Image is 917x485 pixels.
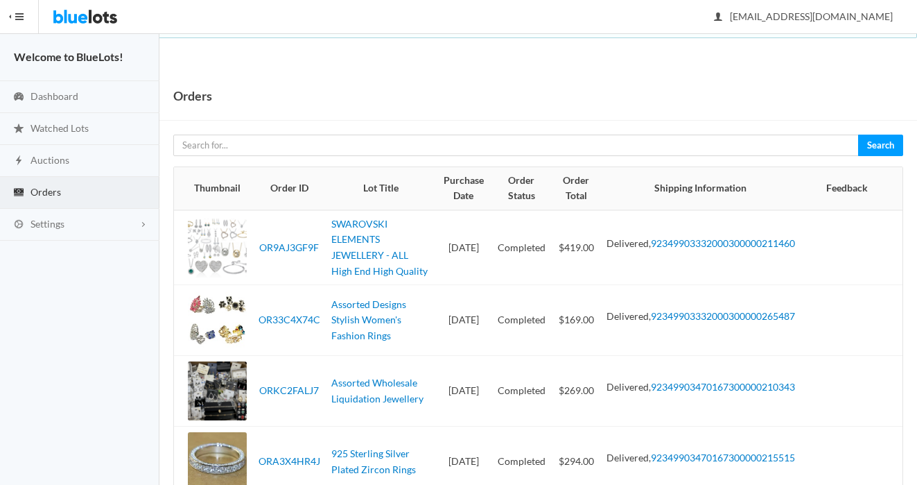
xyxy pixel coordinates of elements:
[331,377,423,405] a: Assorted Wholesale Liquidation Jewellery
[651,237,795,249] a: 92349903332000300000211460
[436,356,491,427] td: [DATE]
[651,452,795,463] a: 92349903470167300000215515
[12,155,26,168] ion-icon: flash
[259,455,320,467] a: ORA3X4HR4J
[436,210,491,285] td: [DATE]
[606,450,795,466] li: Delivered,
[173,135,859,156] input: Search for...
[552,210,601,285] td: $419.00
[552,356,601,427] td: $269.00
[801,167,902,210] th: Feedback
[12,187,26,200] ion-icon: cash
[30,154,69,166] span: Auctions
[651,381,795,393] a: 92349903470167300000210343
[12,219,26,232] ion-icon: cog
[173,85,212,106] h1: Orders
[606,309,795,325] li: Delivered,
[436,285,491,356] td: [DATE]
[606,380,795,395] li: Delivered,
[331,218,428,277] a: SWAROVSKI ELEMENTS JEWELLERY - ALL High End High Quality
[715,10,893,22] span: [EMAIL_ADDRESS][DOMAIN_NAME]
[491,210,552,285] td: Completed
[651,310,795,322] a: 92349903332000300000265487
[606,236,795,252] li: Delivered,
[711,11,725,24] ion-icon: person
[12,123,26,136] ion-icon: star
[30,122,89,134] span: Watched Lots
[491,167,552,210] th: Order Status
[331,298,406,341] a: Assorted Designs Stylish Women's Fashion Rings
[491,285,552,356] td: Completed
[436,167,491,210] th: Purchase Date
[601,167,801,210] th: Shipping Information
[12,91,26,104] ion-icon: speedometer
[331,448,416,475] a: 925 Sterling Silver Plated Zircon Rings
[174,167,252,210] th: Thumbnail
[14,50,123,63] strong: Welcome to BlueLots!
[259,384,319,396] a: ORKC2FALJ7
[552,167,601,210] th: Order Total
[259,241,319,253] a: OR9AJ3GF9F
[252,167,326,210] th: Order ID
[326,167,436,210] th: Lot Title
[259,314,320,325] a: OR33C4X74C
[30,218,64,230] span: Settings
[30,186,61,198] span: Orders
[858,135,903,156] button: Search
[552,285,601,356] td: $169.00
[30,90,78,102] span: Dashboard
[491,356,552,427] td: Completed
